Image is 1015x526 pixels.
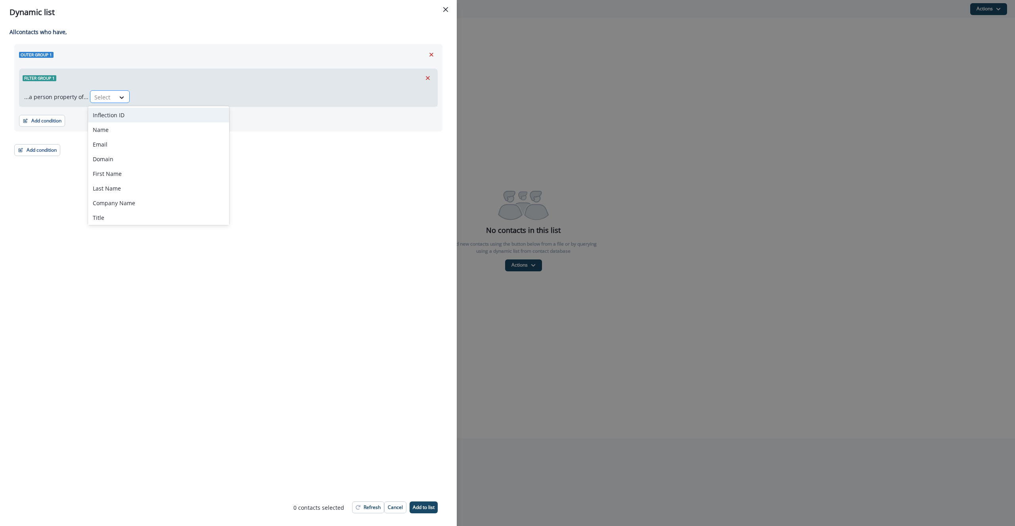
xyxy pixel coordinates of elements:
p: Add to list [413,505,435,510]
button: Add to list [410,501,438,513]
p: Cancel [388,505,403,510]
div: Email [88,137,229,152]
span: Filter group 1 [23,75,56,81]
div: Last Name [88,181,229,196]
button: Remove [421,72,434,84]
p: Refresh [364,505,381,510]
button: Close [439,3,452,16]
p: 0 contact s selected [293,503,344,512]
div: Domain [88,152,229,166]
button: Cancel [384,501,406,513]
div: Name [88,122,229,137]
div: First Name [88,166,229,181]
p: All contact s who have, [10,28,442,36]
button: Add condition [14,144,60,156]
div: Dynamic list [10,6,447,18]
button: Refresh [352,501,384,513]
p: ...a person property of... [24,93,88,101]
div: Company Name [88,196,229,210]
button: Add condition [19,115,65,127]
div: Inflection ID [88,108,229,122]
div: Title [88,210,229,225]
button: Remove [425,49,438,61]
span: Outer group 1 [19,52,54,58]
